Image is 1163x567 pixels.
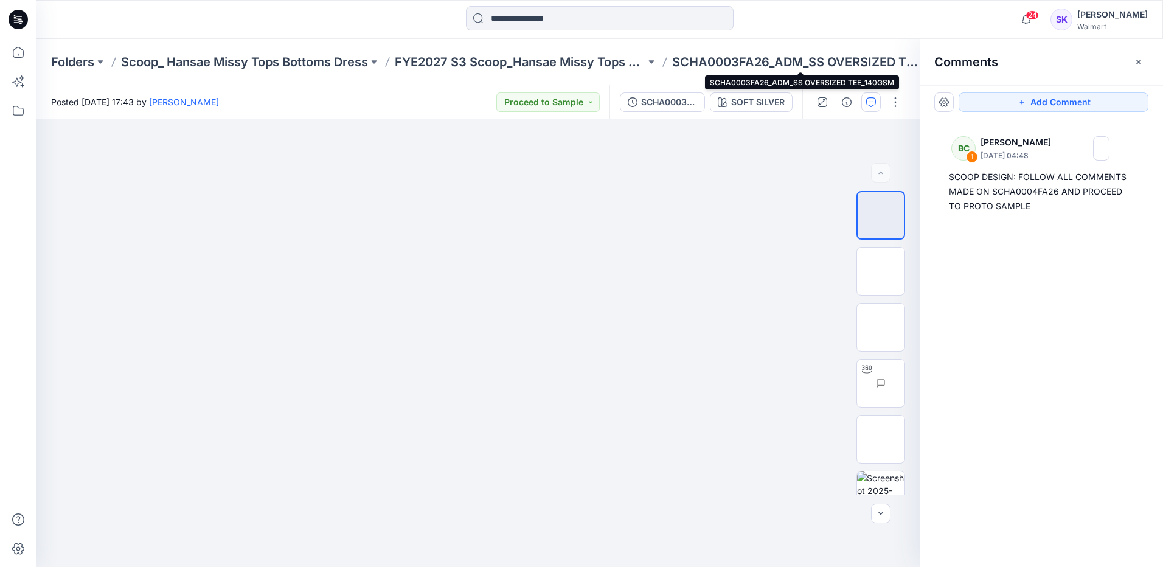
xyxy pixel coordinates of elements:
div: Walmart [1077,22,1148,31]
span: 24 [1026,10,1039,20]
div: [PERSON_NAME] [1077,7,1148,22]
div: 1 [966,151,978,163]
p: SCHA0003FA26_ADM_SS OVERSIZED TEE_140GSM [672,54,923,71]
div: SK [1050,9,1072,30]
div: SCHA0003FA26_ADM_SS OVERSIZED TEE_140GSM [641,96,697,109]
a: FYE2027 S3 Scoop_Hansae Missy Tops Bottoms Dress Board [395,54,645,71]
button: Details [837,92,856,112]
div: SCOOP DESIGN: FOLLOW ALL COMMENTS MADE ON SCHA0004FA26 AND PROCEED TO PROTO SAMPLE [949,170,1134,214]
p: [DATE] 04:48 [981,150,1059,162]
span: Posted [DATE] 17:43 by [51,96,219,108]
a: Scoop_ Hansae Missy Tops Bottoms Dress [121,54,368,71]
img: Screenshot 2025-10-13 at 3.45.04PM [857,471,904,519]
div: BC [951,136,976,161]
a: Folders [51,54,94,71]
h2: Comments [934,55,998,69]
a: [PERSON_NAME] [149,97,219,107]
div: SOFT SILVER [731,96,785,109]
p: [PERSON_NAME] [981,135,1059,150]
button: Add Comment [959,92,1148,112]
button: SOFT SILVER [710,92,793,112]
button: SCHA0003FA26_ADM_SS OVERSIZED TEE_140GSM [620,92,705,112]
